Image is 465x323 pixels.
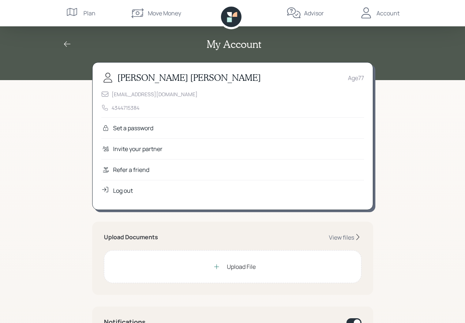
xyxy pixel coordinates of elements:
[112,90,198,98] div: [EMAIL_ADDRESS][DOMAIN_NAME]
[113,186,133,195] div: Log out
[348,74,364,82] div: Age 77
[117,72,261,83] h3: [PERSON_NAME] [PERSON_NAME]
[148,9,181,18] div: Move Money
[113,144,162,153] div: Invite your partner
[113,124,153,132] div: Set a password
[227,262,256,271] div: Upload File
[112,104,139,112] div: 4344715384
[83,9,95,18] div: Plan
[113,165,149,174] div: Refer a friend
[329,233,354,241] div: View files
[207,38,261,50] h2: My Account
[304,9,324,18] div: Advisor
[104,234,158,241] h5: Upload Documents
[376,9,400,18] div: Account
